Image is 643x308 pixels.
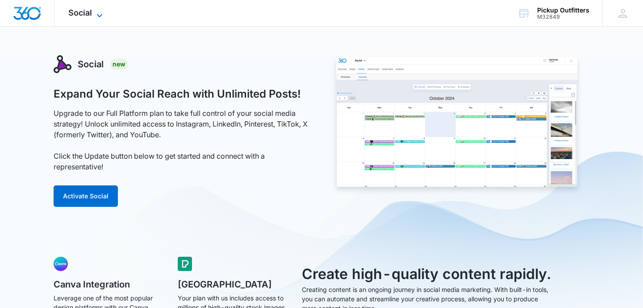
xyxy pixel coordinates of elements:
[54,185,118,207] button: Activate Social
[537,14,589,20] div: account id
[54,280,165,289] h5: Canva Integration
[302,263,553,285] h3: Create high-quality content rapidly.
[68,8,92,17] span: Social
[110,59,128,70] div: New
[54,108,312,172] p: Upgrade to our Full Platform plan to take full control of your social media strategy! Unlock unli...
[537,7,589,14] div: account name
[178,280,289,289] h5: [GEOGRAPHIC_DATA]
[54,87,301,101] h1: Expand Your Social Reach with Unlimited Posts!
[78,57,104,71] h3: Social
